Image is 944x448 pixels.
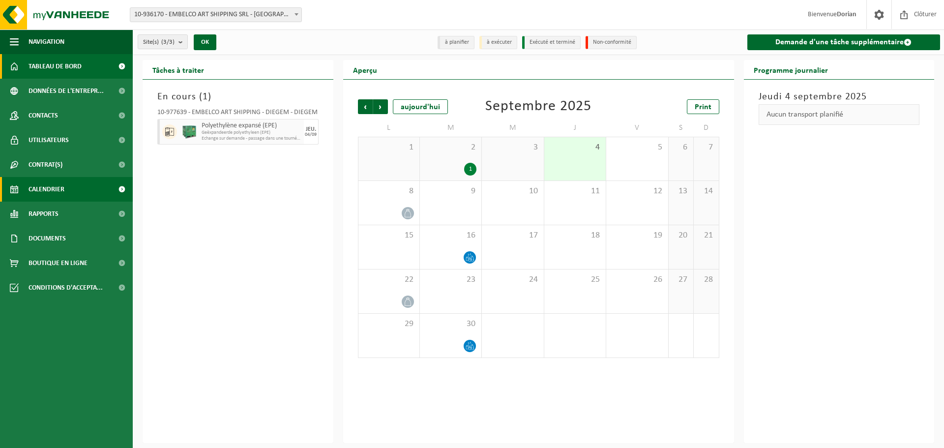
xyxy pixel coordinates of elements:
[343,60,387,79] h2: Aperçu
[363,319,414,329] span: 29
[549,186,601,197] span: 11
[699,186,713,197] span: 14
[306,126,316,132] div: JEU.
[487,274,538,285] span: 24
[29,275,103,300] span: Conditions d'accepta...
[744,60,838,79] h2: Programme journalier
[747,34,941,50] a: Demande d'une tâche supplémentaire
[606,119,668,137] td: V
[29,152,62,177] span: Contrat(s)
[425,274,476,285] span: 23
[699,274,713,285] span: 28
[194,34,216,50] button: OK
[522,36,581,49] li: Exécuté et terminé
[138,34,188,49] button: Site(s)(3/3)
[182,124,197,139] img: PB-HB-1400-HPE-GN-01
[143,35,175,50] span: Site(s)
[29,79,104,103] span: Données de l'entrepr...
[699,230,713,241] span: 21
[674,230,688,241] span: 20
[611,274,663,285] span: 26
[305,132,317,137] div: 04/09
[586,36,637,49] li: Non-conformité
[674,274,688,285] span: 27
[549,230,601,241] span: 18
[695,103,711,111] span: Print
[202,136,301,142] span: Echange sur demande - passage dans une tournée fixe (traitement inclus)
[420,119,482,137] td: M
[202,130,301,136] span: Geëxpandeerde polyethyleen (EPE)
[425,230,476,241] span: 16
[157,90,319,104] h3: En cours ( )
[161,39,175,45] count: (3/3)
[674,186,688,197] span: 13
[438,36,474,49] li: à planifier
[29,202,59,226] span: Rapports
[373,99,388,114] span: Suivant
[29,103,58,128] span: Contacts
[363,142,414,153] span: 1
[143,60,214,79] h2: Tâches à traiter
[611,186,663,197] span: 12
[358,99,373,114] span: Précédent
[29,54,82,79] span: Tableau de bord
[29,177,64,202] span: Calendrier
[464,163,476,176] div: 1
[487,186,538,197] span: 10
[694,119,719,137] td: D
[759,90,920,104] h3: Jeudi 4 septembre 2025
[425,186,476,197] span: 9
[479,36,517,49] li: à exécuter
[544,119,606,137] td: J
[482,119,544,137] td: M
[487,142,538,153] span: 3
[29,251,88,275] span: Boutique en ligne
[202,122,301,130] span: Polyethylène expansé (EPE)
[549,274,601,285] span: 25
[485,99,591,114] div: Septembre 2025
[203,92,208,102] span: 1
[837,11,856,18] strong: Dorian
[29,128,69,152] span: Utilisateurs
[363,186,414,197] span: 8
[611,142,663,153] span: 5
[669,119,694,137] td: S
[130,7,302,22] span: 10-936170 - EMBELCO ART SHIPPING SRL - ETTERBEEK
[363,230,414,241] span: 15
[157,109,319,119] div: 10-977639 - EMBELCO ART SHIPPING - DIEGEM - DIEGEM
[611,230,663,241] span: 19
[687,99,719,114] a: Print
[425,142,476,153] span: 2
[363,274,414,285] span: 22
[487,230,538,241] span: 17
[425,319,476,329] span: 30
[549,142,601,153] span: 4
[699,142,713,153] span: 7
[130,8,301,22] span: 10-936170 - EMBELCO ART SHIPPING SRL - ETTERBEEK
[358,119,420,137] td: L
[674,142,688,153] span: 6
[29,226,66,251] span: Documents
[759,104,920,125] div: Aucun transport planifié
[29,30,64,54] span: Navigation
[393,99,448,114] div: aujourd'hui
